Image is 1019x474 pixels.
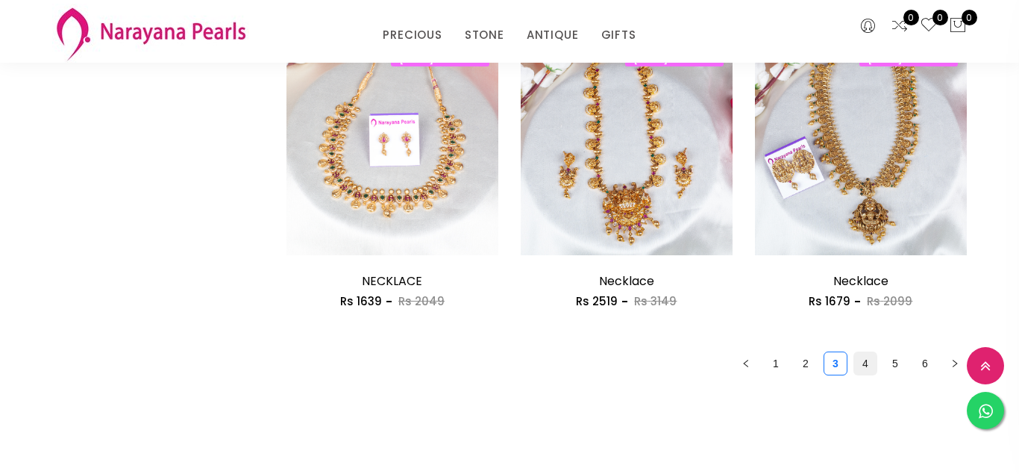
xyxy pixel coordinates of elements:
span: 0 [962,10,977,25]
span: right [950,359,959,368]
span: Rs 1679 [809,293,850,309]
li: 3 [824,352,847,375]
a: Necklace [599,272,654,290]
a: PRECIOUS [383,24,442,46]
a: NECKLACE [362,272,422,290]
li: Previous Page [734,352,758,375]
span: Rs 2519 [576,293,618,309]
span: 0 [903,10,919,25]
a: 1 [765,352,787,375]
a: Necklace [833,272,888,290]
a: GIFTS [601,24,636,46]
a: 0 [891,16,909,36]
button: left [734,352,758,375]
span: left [741,359,750,368]
a: 4 [854,352,877,375]
li: Next Page [943,352,967,375]
span: Rs 2099 [867,293,912,309]
a: STONE [465,24,504,46]
a: 6 [914,352,936,375]
a: 2 [794,352,817,375]
button: right [943,352,967,375]
li: 1 [764,352,788,375]
li: 2 [794,352,818,375]
a: ANTIQUE [527,24,579,46]
button: 0 [949,16,967,36]
a: 0 [920,16,938,36]
span: 0 [932,10,948,25]
li: 6 [913,352,937,375]
span: Rs 3149 [634,293,677,309]
a: 5 [884,352,906,375]
span: Rs 2049 [398,293,445,309]
li: 4 [853,352,877,375]
span: Rs 1639 [340,293,382,309]
li: 5 [883,352,907,375]
a: 3 [824,352,847,375]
